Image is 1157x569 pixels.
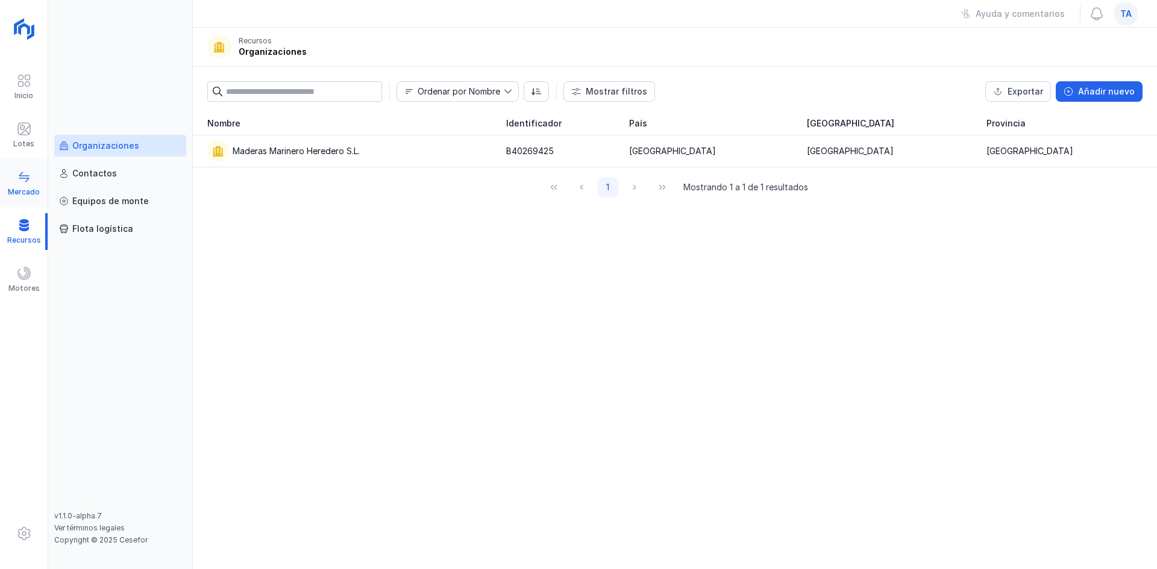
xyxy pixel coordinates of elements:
[1120,8,1132,20] span: ta
[506,117,562,129] span: Identificador
[1008,86,1043,98] div: Exportar
[72,195,149,207] div: Equipos de monte
[207,117,240,129] span: Nombre
[397,82,504,101] span: Nombre
[239,36,272,46] div: Recursos
[54,535,186,545] div: Copyright © 2025 Cesefor
[8,187,40,197] div: Mercado
[1078,86,1135,98] div: Añadir nuevo
[14,91,33,101] div: Inicio
[54,218,186,240] a: Flota logística
[953,4,1073,24] button: Ayuda y comentarios
[683,181,808,193] span: Mostrando 1 a 1 de 1 resultados
[563,81,655,102] button: Mostrar filtros
[807,117,894,129] span: [GEOGRAPHIC_DATA]
[986,117,1026,129] span: Provincia
[239,46,307,58] div: Organizaciones
[586,86,647,98] div: Mostrar filtros
[9,14,39,44] img: logoRight.svg
[54,523,125,532] a: Ver términos legales
[506,145,554,157] div: B40269425
[629,117,647,129] span: País
[1056,81,1143,102] button: Añadir nuevo
[629,145,716,157] div: [GEOGRAPHIC_DATA]
[807,145,894,157] div: [GEOGRAPHIC_DATA]
[72,140,139,152] div: Organizaciones
[418,87,500,96] div: Ordenar por Nombre
[54,163,186,184] a: Contactos
[54,511,186,521] div: v1.1.0-alpha.7
[986,145,1073,157] div: [GEOGRAPHIC_DATA]
[233,145,360,157] div: Maderas Marinero Heredero S.L.
[598,177,618,197] button: Page 1
[985,81,1051,102] button: Exportar
[54,135,186,157] a: Organizaciones
[13,139,34,149] div: Lotes
[8,284,40,293] div: Motores
[976,8,1065,20] div: Ayuda y comentarios
[72,223,133,235] div: Flota logística
[54,190,186,212] a: Equipos de monte
[72,167,117,179] div: Contactos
